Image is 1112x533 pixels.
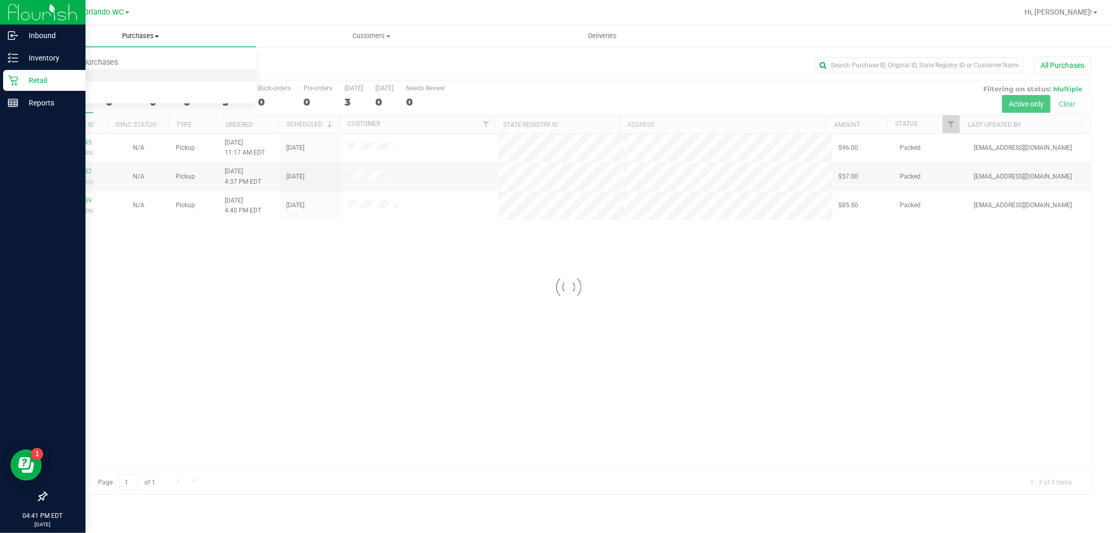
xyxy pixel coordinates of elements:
input: Search Purchase ID, Original ID, State Registry ID or Customer Name... [815,57,1023,73]
span: Deliveries [574,31,631,41]
p: Inventory [18,52,81,64]
p: Retail [18,74,81,87]
span: Hi, [PERSON_NAME]! [1024,8,1092,16]
span: Customers [256,31,486,41]
a: Purchases Summary of purchases Fulfillment All purchases [25,25,256,47]
inline-svg: Retail [8,75,18,86]
span: Purchases [25,31,256,41]
p: 04:41 PM EDT [5,511,81,520]
a: Customers [256,25,487,47]
inline-svg: Inventory [8,53,18,63]
span: Orlando WC [84,8,124,17]
button: All Purchases [1034,56,1091,74]
inline-svg: Inbound [8,30,18,41]
p: Inbound [18,29,81,42]
a: Deliveries [487,25,718,47]
iframe: Resource center unread badge [31,448,43,460]
iframe: Resource center [10,449,42,481]
p: [DATE] [5,520,81,528]
p: Reports [18,97,81,109]
inline-svg: Reports [8,98,18,108]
